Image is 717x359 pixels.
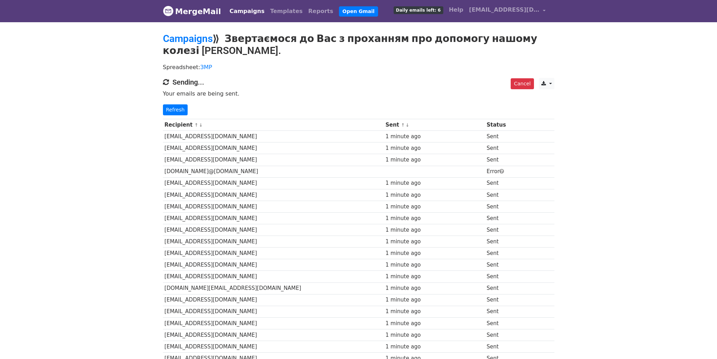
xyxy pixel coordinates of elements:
[267,4,305,18] a: Templates
[305,4,336,18] a: Reports
[485,259,521,271] td: Sent
[163,33,554,56] h2: ⟫ Звертаємося до Вас з проханням про допомогу нашому колезі [PERSON_NAME].
[163,6,174,16] img: MergeMail logo
[163,142,384,154] td: [EMAIL_ADDRESS][DOMAIN_NAME]
[163,271,384,282] td: [EMAIL_ADDRESS][DOMAIN_NAME]
[163,294,384,306] td: [EMAIL_ADDRESS][DOMAIN_NAME]
[485,119,521,131] th: Status
[485,166,521,177] td: Error
[163,166,384,177] td: [DOMAIN_NAME]@[DOMAIN_NAME]
[163,259,384,271] td: [EMAIL_ADDRESS][DOMAIN_NAME]
[385,308,483,316] div: 1 minute ago
[485,142,521,154] td: Sent
[485,317,521,329] td: Sent
[385,144,483,152] div: 1 minute ago
[163,341,384,352] td: [EMAIL_ADDRESS][DOMAIN_NAME]
[194,122,198,128] a: ↑
[485,341,521,352] td: Sent
[163,212,384,224] td: [EMAIL_ADDRESS][DOMAIN_NAME]
[469,6,540,14] span: [EMAIL_ADDRESS][DOMAIN_NAME]
[385,133,483,141] div: 1 minute ago
[485,306,521,317] td: Sent
[485,271,521,282] td: Sent
[485,177,521,189] td: Sent
[163,329,384,341] td: [EMAIL_ADDRESS][DOMAIN_NAME]
[385,203,483,211] div: 1 minute ago
[385,343,483,351] div: 1 minute ago
[163,63,554,71] p: Spreadsheet:
[163,4,221,19] a: MergeMail
[163,189,384,201] td: [EMAIL_ADDRESS][DOMAIN_NAME]
[200,64,212,71] a: ЗМР
[227,4,267,18] a: Campaigns
[385,273,483,281] div: 1 minute ago
[163,306,384,317] td: [EMAIL_ADDRESS][DOMAIN_NAME]
[163,317,384,329] td: [EMAIL_ADDRESS][DOMAIN_NAME]
[391,3,446,17] a: Daily emails left: 6
[485,212,521,224] td: Sent
[163,248,384,259] td: [EMAIL_ADDRESS][DOMAIN_NAME]
[406,122,409,128] a: ↓
[485,329,521,341] td: Sent
[385,179,483,187] div: 1 minute ago
[163,154,384,166] td: [EMAIL_ADDRESS][DOMAIN_NAME]
[385,320,483,328] div: 1 minute ago
[163,224,384,236] td: [EMAIL_ADDRESS][DOMAIN_NAME]
[485,248,521,259] td: Sent
[511,78,534,89] a: Cancel
[163,282,384,294] td: [DOMAIN_NAME][EMAIL_ADDRESS][DOMAIN_NAME]
[385,331,483,339] div: 1 minute ago
[385,261,483,269] div: 1 minute ago
[394,6,443,14] span: Daily emails left: 6
[385,214,483,223] div: 1 minute ago
[485,282,521,294] td: Sent
[339,6,378,17] a: Open Gmail
[163,78,554,86] h4: Sending...
[485,224,521,236] td: Sent
[163,90,554,97] p: Your emails are being sent.
[199,122,203,128] a: ↓
[163,177,384,189] td: [EMAIL_ADDRESS][DOMAIN_NAME]
[163,104,188,115] a: Refresh
[485,189,521,201] td: Sent
[385,238,483,246] div: 1 minute ago
[485,154,521,166] td: Sent
[485,201,521,212] td: Sent
[385,249,483,257] div: 1 minute ago
[385,156,483,164] div: 1 minute ago
[163,119,384,131] th: Recipient
[446,3,466,17] a: Help
[385,191,483,199] div: 1 minute ago
[385,284,483,292] div: 1 minute ago
[163,33,213,44] a: Campaigns
[163,236,384,248] td: [EMAIL_ADDRESS][DOMAIN_NAME]
[485,294,521,306] td: Sent
[401,122,405,128] a: ↑
[485,131,521,142] td: Sent
[163,131,384,142] td: [EMAIL_ADDRESS][DOMAIN_NAME]
[385,296,483,304] div: 1 minute ago
[466,3,549,19] a: [EMAIL_ADDRESS][DOMAIN_NAME]
[485,236,521,248] td: Sent
[385,226,483,234] div: 1 minute ago
[384,119,485,131] th: Sent
[163,201,384,212] td: [EMAIL_ADDRESS][DOMAIN_NAME]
